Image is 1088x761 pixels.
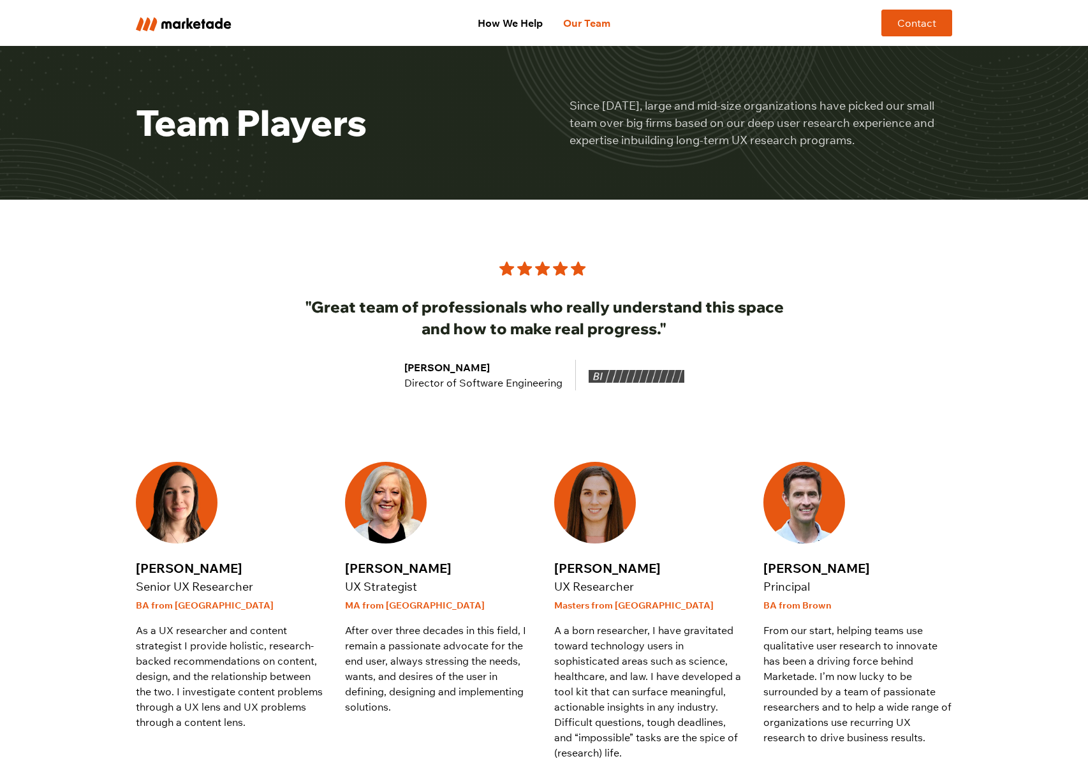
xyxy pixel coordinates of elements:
a: Our Team [553,10,621,36]
a: How We Help [467,10,553,36]
a: building long-term UX research programs [631,133,852,147]
h1: Team Players [136,101,518,144]
p: A a born researcher, I have gravitated toward technology users in sophisticated areas such as sci... [554,623,743,760]
p: Since [DATE], large and mid-size organizations have picked our small team over big firms based on... [570,97,952,149]
img: BI Engineering Logo [589,370,684,383]
a: Contact [881,10,952,36]
h2: "Great team of professionals who really understand this space and how to make real progress." [299,297,789,339]
p: As a UX researcher and content strategist I provide holistic, research-backed recommendations on ... [136,623,325,730]
div: [PERSON_NAME] [763,559,952,578]
img: Senior UX Researcher Nora Fiore [136,462,217,543]
div: [PERSON_NAME] [136,559,325,578]
div: Director of Software Engineering [404,375,562,390]
p: From our start, helping teams use qualitative user research to innovate has been a driving force ... [763,623,952,745]
a: home [136,15,306,31]
div: BA from Brown [763,598,952,612]
div: MA from [GEOGRAPHIC_DATA] [345,598,534,612]
div: BA from [GEOGRAPHIC_DATA] [136,598,325,612]
div: Principal [763,578,952,595]
div: [PERSON_NAME] [345,559,534,578]
p: After over three decades in this field, I remain a passionate advocate for the end user, always s... [345,623,534,714]
img: Principal John Nicholson [763,462,845,543]
div: Masters from [GEOGRAPHIC_DATA] [554,598,743,612]
div: UX Researcher [554,578,743,595]
img: UX Researcher Meredith Meisetschlaeger [554,462,636,543]
div: Senior UX Researcher [136,578,325,595]
img: UX Strategist Kristy Knabe [345,462,427,543]
div: [PERSON_NAME] [554,559,743,578]
div: [PERSON_NAME] [404,360,562,375]
div: UX Strategist [345,578,534,595]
